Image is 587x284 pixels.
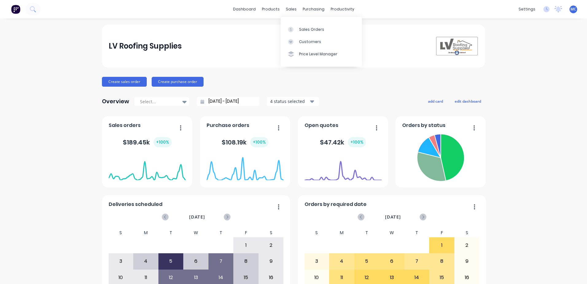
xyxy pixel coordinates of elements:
div: S [454,228,480,237]
div: M [133,228,158,237]
div: 3 [109,254,133,269]
button: add card [424,97,447,105]
div: 2 [455,238,479,253]
div: + 100 % [250,137,268,147]
div: $ 189.45k [123,137,172,147]
div: sales [283,5,300,14]
div: Sales Orders [299,27,324,32]
div: S [108,228,134,237]
span: Open quotes [305,122,338,129]
div: 1 [430,238,454,253]
div: + 100 % [348,137,366,147]
div: Customers [299,39,321,45]
div: 5 [159,254,183,269]
div: F [233,228,259,237]
img: Factory [11,5,20,14]
a: Customers [281,36,362,48]
div: 4 status selected [270,98,309,105]
div: 6 [379,254,404,269]
div: Price Level Manager [299,51,337,57]
div: 8 [430,254,454,269]
div: F [429,228,454,237]
div: 7 [209,254,233,269]
div: 1 [234,238,258,253]
div: S [304,228,329,237]
button: Create sales order [102,77,147,87]
div: T [158,228,184,237]
div: 8 [234,254,258,269]
div: S [259,228,284,237]
a: dashboard [230,5,259,14]
div: 3 [305,254,329,269]
button: 4 status selected [267,97,319,106]
div: 6 [184,254,208,269]
div: 9 [455,254,479,269]
button: edit dashboard [451,97,485,105]
span: Orders by status [402,122,445,129]
span: Orders by required date [305,201,367,208]
img: LV Roofing Supplies [435,36,478,56]
span: [DATE] [189,214,205,220]
span: [DATE] [385,214,401,220]
div: Overview [102,95,129,108]
a: Price Level Manager [281,48,362,60]
button: Create purchase order [152,77,204,87]
div: M [329,228,354,237]
div: LV Roofing Supplies [109,40,182,52]
div: productivity [328,5,357,14]
div: settings [515,5,538,14]
div: 4 [329,254,354,269]
span: MC [570,6,576,12]
span: Sales orders [109,122,141,129]
div: T [208,228,234,237]
div: purchasing [300,5,328,14]
div: $ 108.19k [222,137,268,147]
div: 4 [134,254,158,269]
div: products [259,5,283,14]
div: 5 [355,254,379,269]
div: $ 47.42k [320,137,366,147]
div: W [379,228,404,237]
div: T [354,228,379,237]
div: + 100 % [154,137,172,147]
div: 9 [259,254,283,269]
div: W [183,228,208,237]
div: 2 [259,238,283,253]
span: Purchase orders [207,122,249,129]
div: 7 [405,254,429,269]
a: Sales Orders [281,23,362,35]
div: T [404,228,430,237]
